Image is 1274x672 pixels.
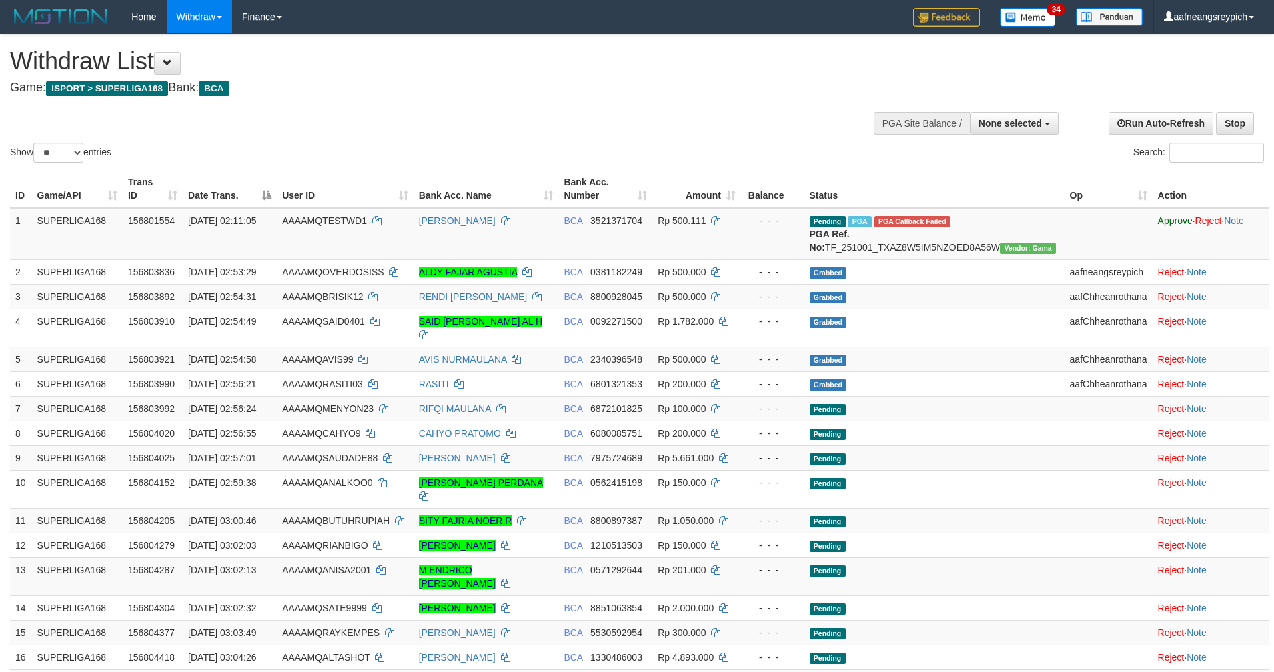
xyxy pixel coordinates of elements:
span: PGA Error [874,216,950,227]
span: Grabbed [810,317,847,328]
td: · [1153,508,1269,533]
td: 4 [10,309,32,347]
th: User ID: activate to sort column ascending [277,170,413,208]
span: [DATE] 03:00:46 [188,515,256,526]
td: SUPERLIGA168 [32,396,123,421]
div: - - - [746,651,799,664]
a: Reject [1158,540,1185,551]
span: [DATE] 03:02:13 [188,565,256,575]
span: [DATE] 03:03:49 [188,627,256,638]
th: Status [804,170,1065,208]
span: BCA [564,627,582,638]
a: Note [1187,379,1207,389]
span: AAAAMQRIANBIGO [282,540,368,551]
a: Reject [1158,477,1185,488]
a: Reject [1158,403,1185,414]
th: Amount: activate to sort column ascending [652,170,741,208]
span: 156804152 [128,477,175,488]
div: - - - [746,315,799,328]
img: MOTION_logo.png [10,7,111,27]
th: Game/API: activate to sort column ascending [32,170,123,208]
span: Vendor URL: https://trx31.1velocity.biz [1000,243,1056,254]
span: BCA [564,565,582,575]
span: Pending [810,603,846,615]
a: Reject [1158,627,1185,638]
span: 156803836 [128,267,175,277]
td: · [1153,557,1269,595]
a: RASITI [419,379,449,389]
span: Rp 300.000 [658,627,706,638]
span: Pending [810,453,846,465]
td: · [1153,470,1269,508]
a: Run Auto-Refresh [1109,112,1213,135]
span: BCA [564,379,582,389]
td: SUPERLIGA168 [32,470,123,508]
span: AAAAMQSATE9999 [282,603,367,613]
div: - - - [746,265,799,279]
span: 156801554 [128,215,175,226]
td: SUPERLIGA168 [32,284,123,309]
a: Reject [1158,316,1185,327]
div: - - - [746,290,799,303]
h4: Game: Bank: [10,81,836,95]
select: Showentries [33,143,83,163]
span: AAAAMQAVIS99 [282,354,353,365]
td: · [1153,284,1269,309]
a: Reject [1158,267,1185,277]
span: [DATE] 02:56:55 [188,428,256,439]
span: Copy 0381182249 to clipboard [590,267,642,277]
a: [PERSON_NAME] [419,215,496,226]
a: [PERSON_NAME] [419,540,496,551]
div: - - - [746,214,799,227]
span: [DATE] 02:11:05 [188,215,256,226]
span: AAAAMQTESTWD1 [282,215,367,226]
div: PGA Site Balance / [874,112,970,135]
span: Copy 6801321353 to clipboard [590,379,642,389]
span: None selected [979,118,1042,129]
td: aafneangsreypich [1065,259,1153,284]
a: SAID [PERSON_NAME] AL H [419,316,542,327]
span: 156804287 [128,565,175,575]
td: 11 [10,508,32,533]
span: Copy 2340396548 to clipboard [590,354,642,365]
span: Pending [810,516,846,527]
td: 2 [10,259,32,284]
span: Pending [810,216,846,227]
td: 5 [10,347,32,371]
div: - - - [746,563,799,577]
span: 156804304 [128,603,175,613]
th: Bank Acc. Number: activate to sort column ascending [558,170,652,208]
td: SUPERLIGA168 [32,557,123,595]
span: AAAAMQSAID0401 [282,316,365,327]
span: Grabbed [810,355,847,366]
td: · [1153,620,1269,645]
td: · [1153,421,1269,445]
input: Search: [1169,143,1264,163]
a: Reject [1195,215,1222,226]
span: Rp 200.000 [658,379,706,389]
span: BCA [564,267,582,277]
span: BCA [564,515,582,526]
span: BCA [564,477,582,488]
span: AAAAMQALTASHOT [282,652,370,663]
span: Copy 1330486003 to clipboard [590,652,642,663]
a: Reject [1158,515,1185,526]
span: BCA [564,540,582,551]
span: AAAAMQBUTUHRUPIAH [282,515,390,526]
a: Note [1187,540,1207,551]
td: 12 [10,533,32,557]
td: SUPERLIGA168 [32,208,123,260]
a: Reject [1158,291,1185,302]
span: BCA [564,428,582,439]
span: Rp 5.661.000 [658,453,714,463]
a: [PERSON_NAME] PERDANA [419,477,543,488]
div: - - - [746,539,799,552]
span: 156803910 [128,316,175,327]
span: AAAAMQMENYON23 [282,403,374,414]
td: 8 [10,421,32,445]
span: Rp 500.000 [658,354,706,365]
span: Pending [810,429,846,440]
label: Show entries [10,143,111,163]
td: SUPERLIGA168 [32,259,123,284]
td: SUPERLIGA168 [32,620,123,645]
